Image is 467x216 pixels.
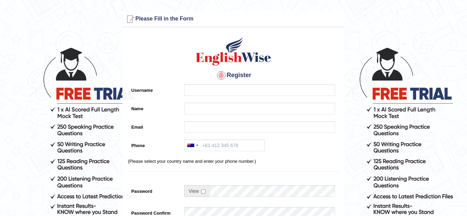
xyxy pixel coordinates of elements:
img: Logo of English Wise create a new account for intelligent practice with AI [195,36,272,67]
label: Password [128,185,181,195]
div: Australia: +61 [185,140,200,151]
label: Username [128,84,181,93]
label: Name [128,103,181,112]
h4: Register [128,70,339,81]
label: Phone [128,140,181,149]
h3: Please Fill in the Form [124,14,343,25]
label: Email [128,121,181,130]
p: (Please select your country name and enter your phone number.) [128,158,339,164]
input: +61 412 345 678 [184,140,265,151]
input: Show/Hide Password [201,189,205,194]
